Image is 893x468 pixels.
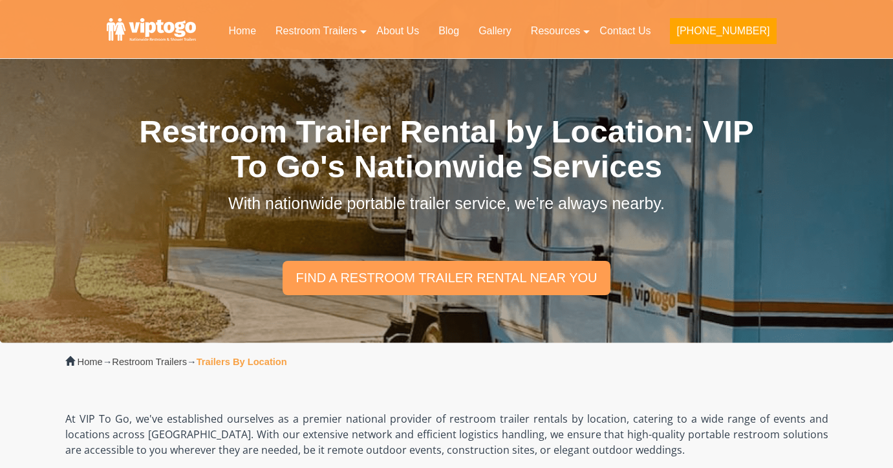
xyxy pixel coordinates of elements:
[590,17,660,45] a: Contact Us
[139,114,753,184] span: Restroom Trailer Rental by Location: VIP To Go's Nationwide Services
[469,17,521,45] a: Gallery
[266,17,367,45] a: Restroom Trailers
[660,17,786,52] a: [PHONE_NUMBER]
[219,17,266,45] a: Home
[197,357,287,367] strong: Trailers By Location
[228,194,665,212] span: With nationwide portable trailer service, we’re always nearby.
[283,261,610,295] a: find a restroom trailer rental near you
[78,357,287,367] span: → →
[112,357,187,367] a: Restroom Trailers
[367,17,429,45] a: About Us
[670,18,776,44] button: [PHONE_NUMBER]
[65,411,828,458] p: At VIP To Go, we've established ourselves as a premier national provider of restroom trailer rent...
[521,17,590,45] a: Resources
[429,17,469,45] a: Blog
[78,357,103,367] a: Home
